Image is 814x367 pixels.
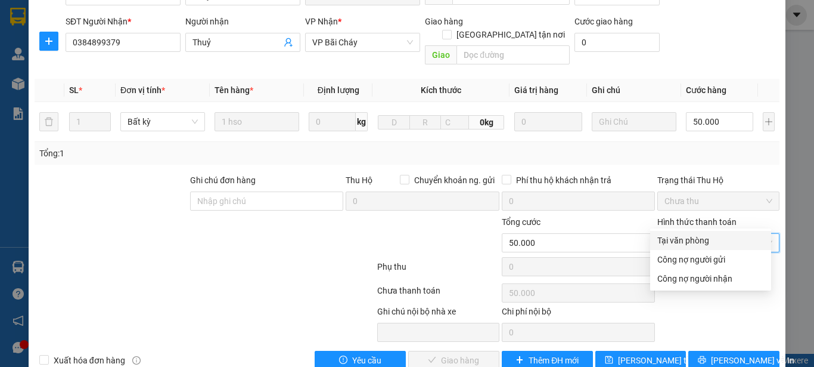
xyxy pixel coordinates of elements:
div: Trạng thái Thu Hộ [657,174,779,187]
label: Ghi chú đơn hàng [190,175,256,185]
span: Xuất hóa đơn hàng [49,354,130,367]
div: Tổng: 1 [39,147,315,160]
div: Tại văn phòng [657,234,764,247]
span: Giao hàng [425,17,463,26]
div: Công nợ người nhận [657,272,764,285]
span: Chưa thu [664,192,772,210]
input: Ghi chú đơn hàng [190,192,343,211]
span: Giá trị hàng [514,85,558,95]
span: Định lượng [318,85,359,95]
input: Cước giao hàng [574,33,660,52]
span: [PERSON_NAME] và In [711,354,794,367]
button: plus [763,112,775,131]
label: Hình thức thanh toán [657,217,737,227]
span: Phí thu hộ khách nhận trả [511,174,616,187]
div: Chưa thanh toán [376,284,501,305]
input: 0 [514,112,582,131]
th: Ghi chú [587,79,681,102]
input: Ghi Chú [592,112,676,131]
span: Thu Hộ [346,175,372,185]
span: user-add [284,38,293,47]
span: printer [698,356,706,365]
span: plus [40,36,58,46]
input: VD: Bàn, Ghế [215,112,299,131]
input: D [378,115,410,129]
input: Dọc đường [456,45,570,64]
span: save [605,356,613,365]
span: Kích thước [421,85,461,95]
button: plus [39,32,58,51]
span: VP Bãi Cháy [312,33,413,51]
span: Đơn vị tính [120,85,165,95]
span: info-circle [132,356,141,365]
span: exclamation-circle [339,356,347,365]
input: C [440,115,469,129]
div: Phụ thu [376,260,501,281]
div: Người nhận [185,15,300,28]
button: delete [39,112,58,131]
input: R [409,115,442,129]
div: Cước gửi hàng sẽ được ghi vào công nợ của người gửi [650,250,771,269]
span: Tên hàng [215,85,253,95]
span: Cước hàng [686,85,726,95]
span: plus [515,356,524,365]
span: VP Nhận [305,17,338,26]
div: Ghi chú nội bộ nhà xe [377,305,499,323]
span: 0kg [469,115,504,129]
span: Bất kỳ [128,113,198,131]
span: Yêu cầu [352,354,381,367]
span: SL [69,85,79,95]
span: kg [356,112,368,131]
span: [GEOGRAPHIC_DATA] tận nơi [452,28,570,41]
label: Cước giao hàng [574,17,633,26]
span: [PERSON_NAME] thay đổi [618,354,713,367]
div: Cước gửi hàng sẽ được ghi vào công nợ của người nhận [650,269,771,288]
div: Công nợ người gửi [657,253,764,266]
span: Giao [425,45,456,64]
div: SĐT Người Nhận [66,15,181,28]
div: Chi phí nội bộ [502,305,655,323]
span: Tổng cước [502,217,540,227]
span: Chuyển khoản ng. gửi [409,174,499,187]
span: Thêm ĐH mới [529,354,579,367]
